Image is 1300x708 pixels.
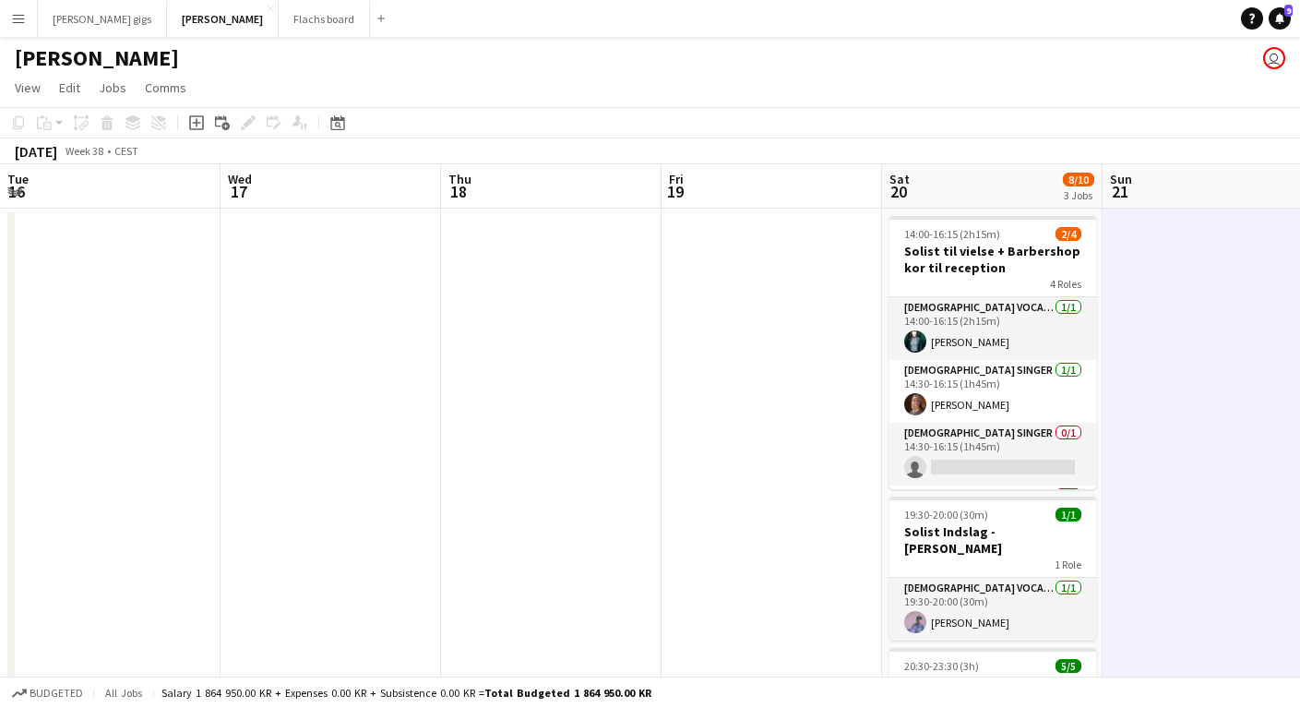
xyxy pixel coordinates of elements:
[30,687,83,700] span: Budgeted
[889,497,1096,641] app-job-card: 19:30-20:00 (30m)1/1Solist Indslag - [PERSON_NAME]1 Role[DEMOGRAPHIC_DATA] Vocal + Guitar1/119:30...
[1064,188,1093,202] div: 3 Jobs
[1107,181,1132,202] span: 21
[887,181,910,202] span: 20
[91,76,134,100] a: Jobs
[1110,171,1132,187] span: Sun
[161,686,651,700] div: Salary 1 864 950.00 KR + Expenses 0.00 KR + Subsistence 0.00 KR =
[1284,5,1293,17] span: 9
[889,360,1096,423] app-card-role: [DEMOGRAPHIC_DATA] Singer1/114:30-16:15 (1h45m)[PERSON_NAME]
[7,171,29,187] span: Tue
[1050,277,1081,291] span: 4 Roles
[1056,659,1081,673] span: 5/5
[889,486,1096,548] app-card-role: [DEMOGRAPHIC_DATA] Singer0/1
[889,523,1096,557] h3: Solist Indslag - [PERSON_NAME]
[59,79,80,96] span: Edit
[1063,173,1094,186] span: 8/10
[99,79,126,96] span: Jobs
[1263,47,1285,69] app-user-avatar: Asger Søgaard Hajslund
[446,181,471,202] span: 18
[889,423,1096,486] app-card-role: [DEMOGRAPHIC_DATA] Singer0/114:30-16:15 (1h45m)
[1056,508,1081,522] span: 1/1
[101,686,146,700] span: All jobs
[889,297,1096,360] app-card-role: [DEMOGRAPHIC_DATA] Vocal + Piano1/114:00-16:15 (2h15m)[PERSON_NAME]
[5,181,29,202] span: 16
[889,243,1096,276] h3: Solist til vielse + Barbershop kor til reception
[889,216,1096,489] app-job-card: 14:00-16:15 (2h15m)2/4Solist til vielse + Barbershop kor til reception4 Roles[DEMOGRAPHIC_DATA] V...
[15,79,41,96] span: View
[145,79,186,96] span: Comms
[167,1,279,37] button: [PERSON_NAME]
[889,675,1096,708] h3: Popkollektivet Kvintet til Sølvbryllup
[669,171,684,187] span: Fri
[1269,7,1291,30] a: 9
[666,181,684,202] span: 19
[889,171,910,187] span: Sat
[38,1,167,37] button: [PERSON_NAME] gigs
[15,44,179,72] h1: [PERSON_NAME]
[114,144,138,158] div: CEST
[1055,558,1081,571] span: 1 Role
[52,76,88,100] a: Edit
[15,142,57,161] div: [DATE]
[225,181,252,202] span: 17
[484,686,651,700] span: Total Budgeted 1 864 950.00 KR
[9,683,86,703] button: Budgeted
[228,171,252,187] span: Wed
[904,227,1000,241] span: 14:00-16:15 (2h15m)
[904,659,979,673] span: 20:30-23:30 (3h)
[1056,227,1081,241] span: 2/4
[279,1,370,37] button: Flachs board
[904,508,988,522] span: 19:30-20:00 (30m)
[448,171,471,187] span: Thu
[889,578,1096,641] app-card-role: [DEMOGRAPHIC_DATA] Vocal + Guitar1/119:30-20:00 (30m)[PERSON_NAME]
[137,76,194,100] a: Comms
[7,76,48,100] a: View
[61,144,107,158] span: Week 38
